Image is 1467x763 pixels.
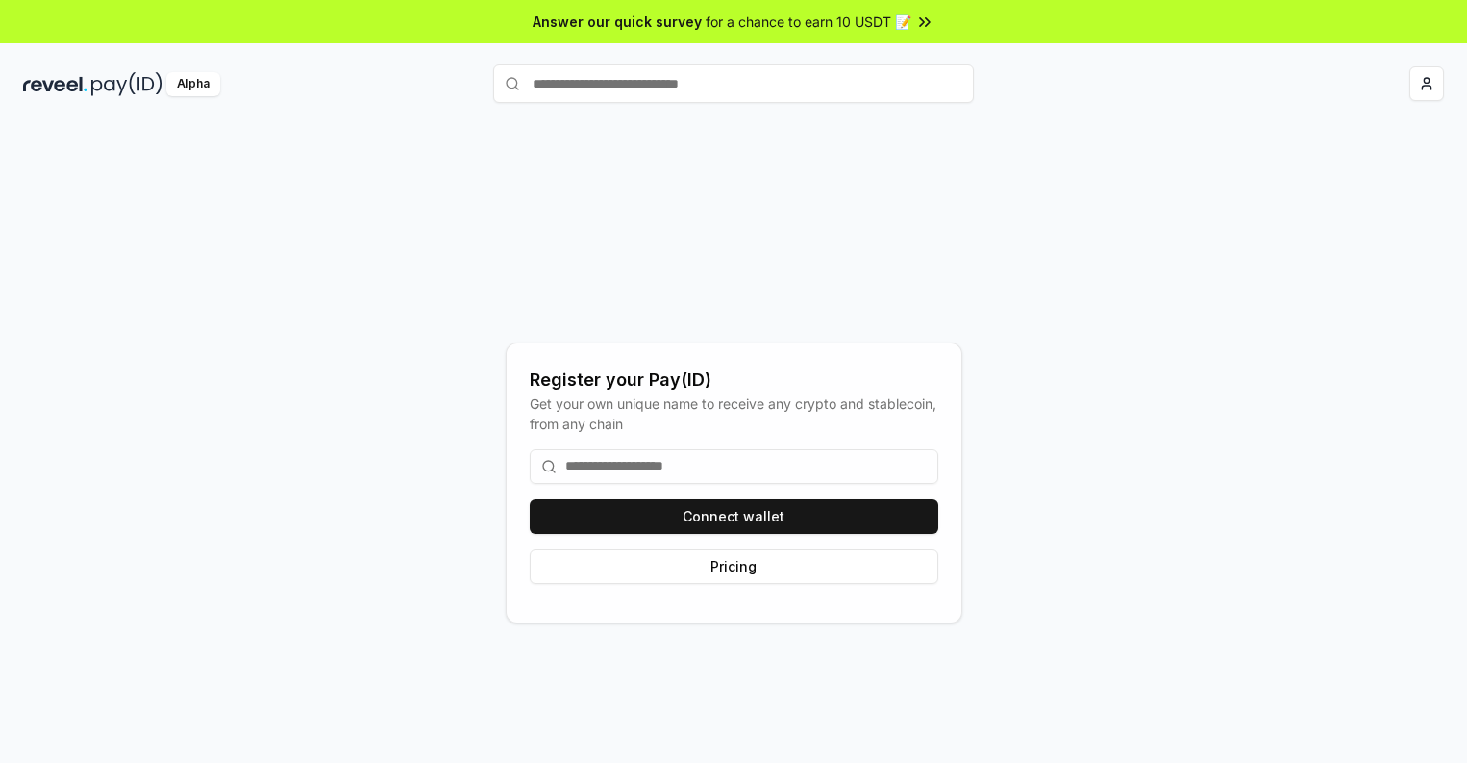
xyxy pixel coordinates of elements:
button: Connect wallet [530,499,938,534]
button: Pricing [530,549,938,584]
div: Alpha [166,72,220,96]
img: pay_id [91,72,162,96]
span: Answer our quick survey [533,12,702,32]
span: for a chance to earn 10 USDT 📝 [706,12,911,32]
div: Get your own unique name to receive any crypto and stablecoin, from any chain [530,394,938,434]
img: reveel_dark [23,72,87,96]
div: Register your Pay(ID) [530,367,938,394]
